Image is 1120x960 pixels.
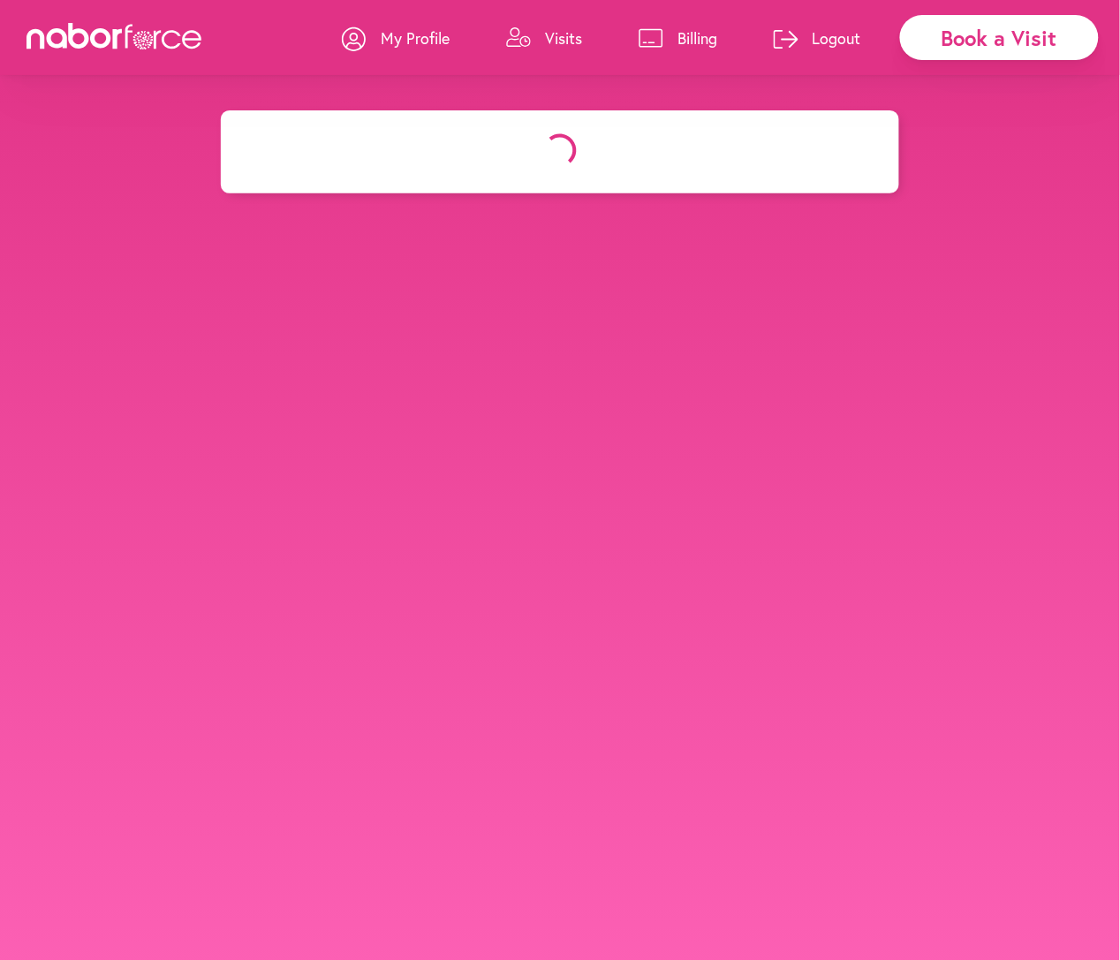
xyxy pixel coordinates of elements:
[342,11,450,64] a: My Profile
[900,15,1099,60] div: Book a Visit
[381,27,450,49] p: My Profile
[774,11,861,64] a: Logout
[813,27,861,49] p: Logout
[545,27,582,49] p: Visits
[639,11,717,64] a: Billing
[506,11,582,64] a: Visits
[677,27,717,49] p: Billing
